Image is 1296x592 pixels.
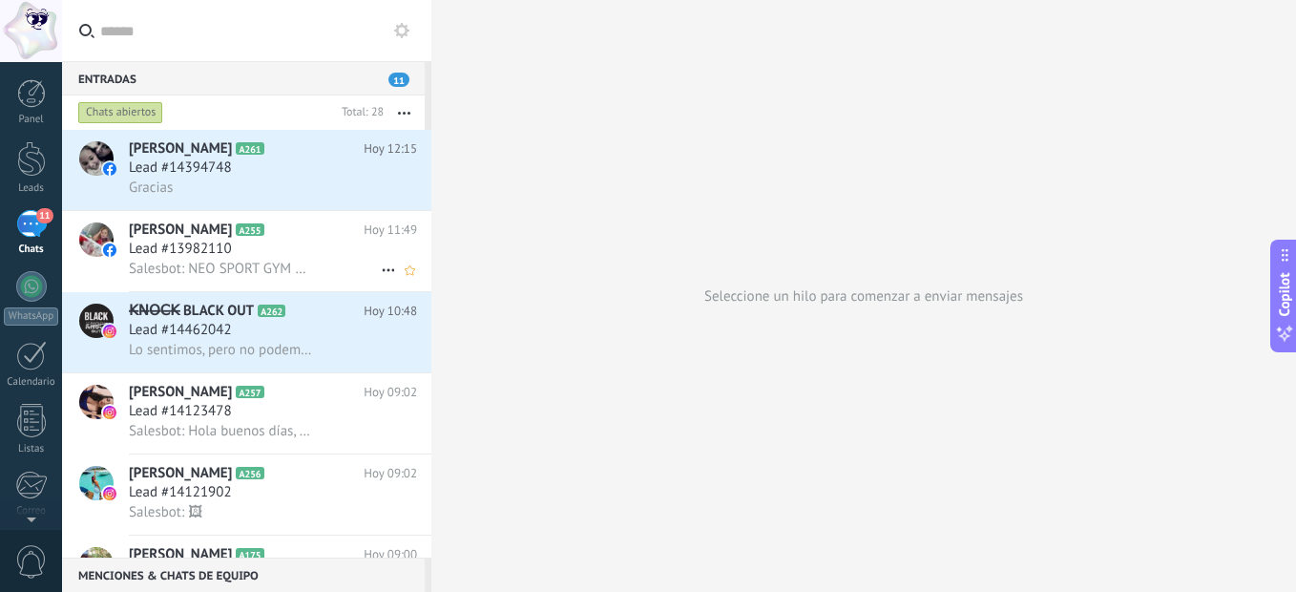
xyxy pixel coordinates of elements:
span: [PERSON_NAME] [129,221,232,240]
span: Lo sentimos, pero no podemos mostrar este mensaje debido a las restricciones de Instagram. Estas ... [129,341,312,359]
span: Hoy 10:48 [364,302,417,321]
span: Lead #14462042 [129,321,232,340]
span: A257 [236,386,263,398]
span: Hoy 12:15 [364,139,417,159]
span: Copilot [1275,273,1294,317]
span: Salesbot: NEO SPORT GYM CANCÚN · [GEOGRAPHIC_DATA], Lt4, Local 11 y 12, 77504 Cancún, Q.R., [GEOG... [129,260,312,278]
div: Entradas [62,61,425,95]
div: Panel [4,114,59,126]
span: Hoy 09:02 [364,464,417,483]
span: [PERSON_NAME] [129,139,232,159]
span: A262 [258,305,285,317]
div: Listas [4,443,59,455]
span: Hoy 09:00 [364,545,417,564]
span: Lead #14121902 [129,483,232,502]
img: icon [103,487,116,500]
span: [PERSON_NAME] [129,383,232,402]
span: Hoy 11:49 [364,221,417,240]
span: Salesbot: 🖼 [129,503,202,521]
span: A175 [236,548,263,560]
div: WhatsApp [4,307,58,326]
img: icon [103,162,116,176]
span: [PERSON_NAME] [129,545,232,564]
img: icon [103,406,116,419]
div: Calendario [4,376,59,389]
span: Lead #14123478 [129,402,232,421]
div: Menciones & Chats de equipo [62,558,425,592]
span: A256 [236,467,263,479]
span: [PERSON_NAME] [129,464,232,483]
div: Leads [4,182,59,195]
span: Lead #14394748 [129,159,232,178]
div: Chats [4,243,59,256]
img: icon [103,243,116,257]
div: Total: 28 [334,103,384,122]
span: 11 [36,208,52,223]
span: A261 [236,142,263,155]
span: Salesbot: Hola buenos días, claro que si manejamos planes de forma individual, en pareja y 3 pers... [129,422,312,440]
button: Más [384,95,425,130]
span: ̶K̶N̶O̶C̶K̶ BLACK OUT [129,302,254,321]
a: avataricon̶K̶N̶O̶C̶K̶ BLACK OUTA262Hoy 10:48Lead #14462042Lo sentimos, pero no podemos mostrar es... [62,292,431,372]
span: Lead #13982110 [129,240,232,259]
img: icon [103,325,116,338]
a: avataricon[PERSON_NAME]A256Hoy 09:02Lead #14121902Salesbot: 🖼 [62,455,431,535]
a: avataricon[PERSON_NAME]A255Hoy 11:49Lead #13982110Salesbot: NEO SPORT GYM CANCÚN · [GEOGRAPHIC_DA... [62,211,431,291]
span: Hoy 09:02 [364,383,417,402]
a: avataricon[PERSON_NAME]A261Hoy 12:15Lead #14394748Gracias [62,130,431,210]
div: Chats abiertos [78,101,163,124]
span: A255 [236,223,263,236]
span: Gracias [129,179,173,197]
span: 11 [388,73,409,87]
a: avataricon[PERSON_NAME]A257Hoy 09:02Lead #14123478Salesbot: Hola buenos días, claro que si maneja... [62,373,431,454]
